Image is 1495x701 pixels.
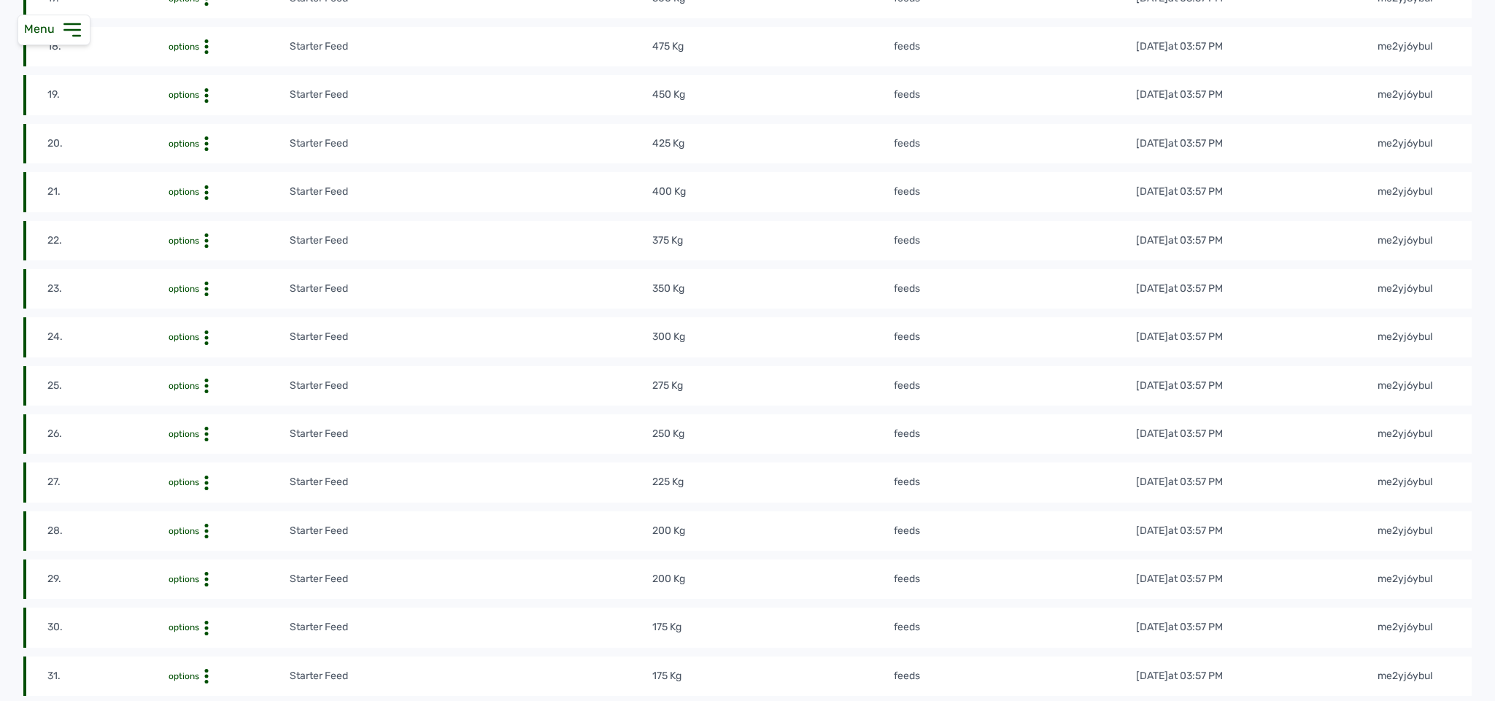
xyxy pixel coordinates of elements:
[47,378,168,394] td: 25.
[1168,185,1223,198] span: at 03:57 PM
[893,378,1135,394] td: feeds
[893,668,1135,684] td: feeds
[1136,620,1223,635] div: [DATE]
[1168,330,1223,343] span: at 03:57 PM
[652,571,894,587] td: 200 Kg
[652,329,894,345] td: 300 Kg
[652,39,894,55] td: 475 Kg
[289,39,652,55] td: Starter Feed
[289,184,652,200] td: Starter Feed
[893,523,1135,539] td: feeds
[893,281,1135,297] td: feeds
[652,281,894,297] td: 350 Kg
[169,284,199,294] span: options
[289,619,652,635] td: Starter Feed
[289,87,652,103] td: Starter Feed
[1168,379,1223,392] span: at 03:57 PM
[893,184,1135,200] td: feeds
[1168,137,1223,150] span: at 03:57 PM
[652,523,894,539] td: 200 Kg
[893,426,1135,442] td: feeds
[893,571,1135,587] td: feeds
[652,668,894,684] td: 175 Kg
[47,426,168,442] td: 26.
[289,571,652,587] td: Starter Feed
[652,184,894,200] td: 400 Kg
[169,42,199,52] span: options
[47,474,168,490] td: 27.
[1136,524,1223,538] div: [DATE]
[47,523,168,539] td: 28.
[652,233,894,249] td: 375 Kg
[47,87,168,103] td: 19.
[289,329,652,345] td: Starter Feed
[1168,621,1223,633] span: at 03:57 PM
[1168,573,1223,585] span: at 03:57 PM
[1136,185,1223,199] div: [DATE]
[289,426,652,442] td: Starter Feed
[1168,670,1223,682] span: at 03:57 PM
[47,233,168,249] td: 22.
[289,668,652,684] td: Starter Feed
[1136,88,1223,102] div: [DATE]
[1168,88,1223,101] span: at 03:57 PM
[652,136,894,152] td: 425 Kg
[893,474,1135,490] td: feeds
[652,474,894,490] td: 225 Kg
[1136,282,1223,296] div: [DATE]
[169,622,199,632] span: options
[47,668,168,684] td: 31.
[169,381,199,391] span: options
[1168,476,1223,488] span: at 03:57 PM
[289,523,652,539] td: Starter Feed
[893,233,1135,249] td: feeds
[1168,282,1223,295] span: at 03:57 PM
[1136,136,1223,151] div: [DATE]
[169,526,199,536] span: options
[169,477,199,487] span: options
[169,332,199,342] span: options
[169,671,199,681] span: options
[289,378,652,394] td: Starter Feed
[1168,524,1223,537] span: at 03:57 PM
[652,87,894,103] td: 450 Kg
[169,236,199,246] span: options
[289,474,652,490] td: Starter Feed
[1168,234,1223,247] span: at 03:57 PM
[289,136,652,152] td: Starter Feed
[169,90,199,100] span: options
[47,184,168,200] td: 21.
[47,619,168,635] td: 30.
[893,329,1135,345] td: feeds
[652,426,894,442] td: 250 Kg
[1136,330,1223,344] div: [DATE]
[289,233,652,249] td: Starter Feed
[169,429,199,439] span: options
[169,574,199,584] span: options
[893,39,1135,55] td: feeds
[1136,233,1223,248] div: [DATE]
[47,571,168,587] td: 29.
[289,281,652,297] td: Starter Feed
[47,136,168,152] td: 20.
[1168,427,1223,440] span: at 03:57 PM
[47,329,168,345] td: 24.
[47,39,168,55] td: 18.
[1136,427,1223,441] div: [DATE]
[169,187,199,197] span: options
[47,281,168,297] td: 23.
[652,619,894,635] td: 175 Kg
[169,139,199,149] span: options
[1136,39,1223,54] div: [DATE]
[893,87,1135,103] td: feeds
[1168,40,1223,53] span: at 03:57 PM
[1136,669,1223,683] div: [DATE]
[652,378,894,394] td: 275 Kg
[1136,475,1223,489] div: [DATE]
[893,619,1135,635] td: feeds
[893,136,1135,152] td: feeds
[1136,572,1223,586] div: [DATE]
[1136,379,1223,393] div: [DATE]
[24,22,61,36] span: Menu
